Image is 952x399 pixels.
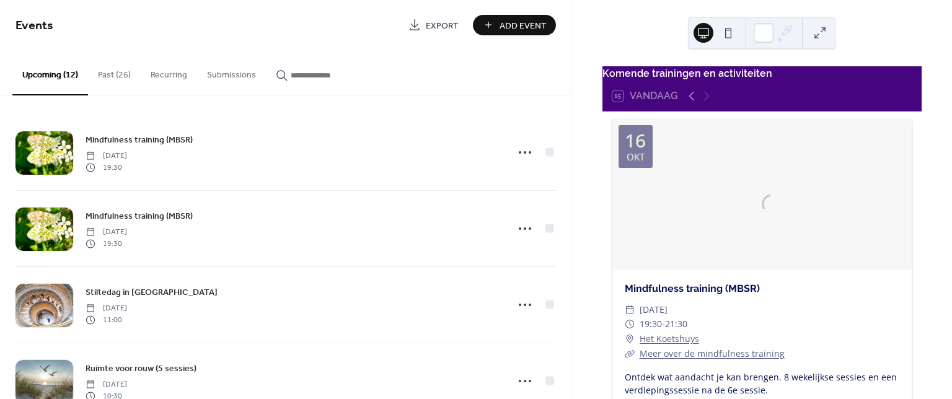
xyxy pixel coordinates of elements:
span: Add Event [500,19,547,32]
a: Stiltedag in [GEOGRAPHIC_DATA] [86,285,218,299]
button: Past (26) [88,50,141,94]
a: Mindfulness training (MBSR) [625,283,760,294]
a: Het Koetshuys [640,331,699,346]
span: [DATE] [640,302,668,317]
span: Events [15,14,53,38]
span: [DATE] [86,379,127,390]
div: Komende trainingen en activiteiten [602,66,922,81]
span: 19:30 [86,162,127,173]
button: Add Event [473,15,556,35]
button: Upcoming (12) [12,50,88,95]
button: Recurring [141,50,197,94]
span: 19:30 [86,238,127,249]
span: 11:00 [86,314,127,325]
span: [DATE] [86,303,127,314]
button: Submissions [197,50,266,94]
div: okt [627,152,645,162]
div: 16 [625,131,646,150]
div: ​ [625,346,635,361]
span: Export [426,19,459,32]
span: 19:30 [640,317,662,331]
div: ​ [625,317,635,331]
span: [DATE] [86,227,127,238]
div: Ontdek wat aandacht je kan brengen. 8 wekelijkse sessies en een verdiepingssessie na de 6e sessie. [612,370,912,397]
span: Mindfulness training (MBSR) [86,210,193,223]
a: Mindfulness training (MBSR) [86,209,193,223]
a: Meer over de mindfulness training [640,348,785,359]
span: - [662,317,665,331]
span: Stiltedag in [GEOGRAPHIC_DATA] [86,286,218,299]
span: Mindfulness training (MBSR) [86,134,193,147]
span: 21:30 [665,317,687,331]
span: [DATE] [86,151,127,162]
div: ​ [625,331,635,346]
div: ​ [625,302,635,317]
span: Ruimte voor rouw (5 sessies) [86,362,196,375]
a: Ruimte voor rouw (5 sessies) [86,361,196,375]
a: Mindfulness training (MBSR) [86,133,193,147]
a: Export [399,15,468,35]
